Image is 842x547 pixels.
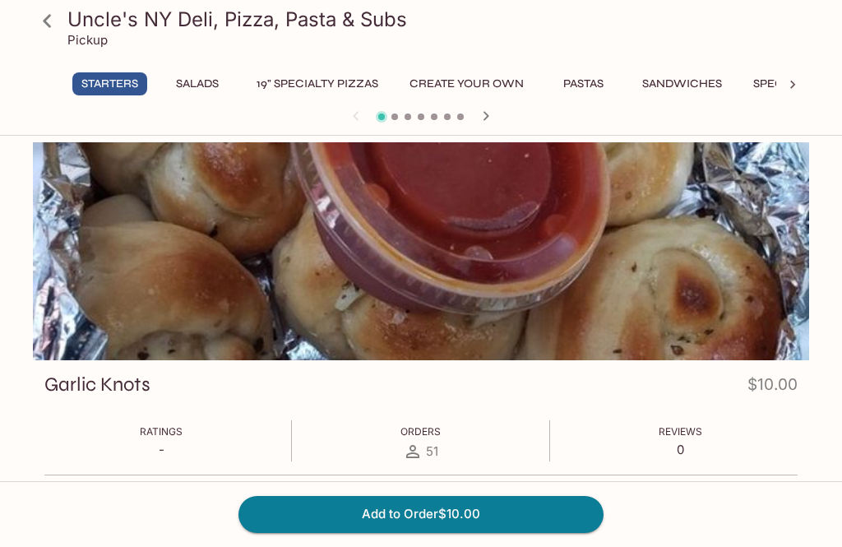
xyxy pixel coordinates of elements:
[659,442,702,457] p: 0
[248,72,387,95] button: 19" Specialty Pizzas
[238,496,604,532] button: Add to Order$10.00
[546,72,620,95] button: Pastas
[44,372,150,397] h3: Garlic Knots
[33,142,809,360] div: Garlic Knots
[67,7,803,32] h3: Uncle's NY Deli, Pizza, Pasta & Subs
[140,425,183,438] span: Ratings
[659,425,702,438] span: Reviews
[633,72,731,95] button: Sandwiches
[400,425,441,438] span: Orders
[426,443,438,459] span: 51
[72,72,147,95] button: Starters
[140,442,183,457] p: -
[747,372,798,404] h4: $10.00
[160,72,234,95] button: Salads
[67,32,108,48] p: Pickup
[400,72,533,95] button: Create Your Own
